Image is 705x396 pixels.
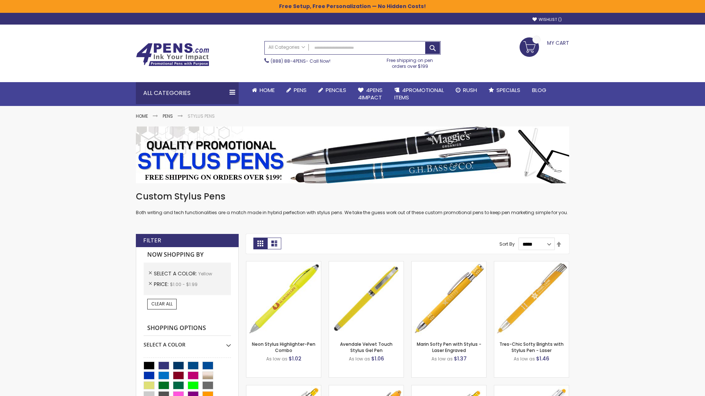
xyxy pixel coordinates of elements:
[431,356,453,362] span: As low as
[151,301,173,307] span: Clear All
[136,82,239,104] div: All Categories
[496,86,520,94] span: Specials
[289,355,301,362] span: $1.02
[163,113,173,119] a: Pens
[417,341,481,353] a: Marin Softy Pen with Stylus - Laser Engraved
[188,113,215,119] strong: Stylus Pens
[246,261,321,336] img: Neon Stylus Highlighter-Pen Combo-Yellow
[371,355,384,362] span: $1.06
[144,247,231,263] strong: Now Shopping by
[494,261,569,267] a: Tres-Chic Softy Brights with Stylus Pen - Laser-Yellow
[483,82,526,98] a: Specials
[136,43,209,66] img: 4Pens Custom Pens and Promotional Products
[394,86,444,101] span: 4PROMOTIONAL ITEMS
[312,82,352,98] a: Pencils
[253,238,267,249] strong: Grid
[265,41,309,54] a: All Categories
[329,385,404,391] a: Ellipse Softy Brights with Stylus Pen - Laser-Yellow
[198,271,212,277] span: Yellow
[246,82,281,98] a: Home
[499,341,564,353] a: Tres-Chic Softy Brights with Stylus Pen - Laser
[463,86,477,94] span: Rush
[154,270,198,277] span: Select A Color
[143,236,161,245] strong: Filter
[252,341,315,353] a: Neon Stylus Highlighter-Pen Combo
[294,86,307,94] span: Pens
[536,355,549,362] span: $1.46
[499,241,515,247] label: Sort By
[412,261,486,336] img: Marin Softy Pen with Stylus - Laser Engraved-Yellow
[412,261,486,267] a: Marin Softy Pen with Stylus - Laser Engraved-Yellow
[281,82,312,98] a: Pens
[246,385,321,391] a: Phoenix Softy Brights with Stylus Pen - Laser-Yellow
[136,126,569,183] img: Stylus Pens
[412,385,486,391] a: Phoenix Softy Brights Gel with Stylus Pen - Laser-Yellow
[494,261,569,336] img: Tres-Chic Softy Brights with Stylus Pen - Laser-Yellow
[154,280,170,288] span: Price
[136,191,569,202] h1: Custom Stylus Pens
[266,356,288,362] span: As low as
[268,44,305,50] span: All Categories
[136,113,148,119] a: Home
[147,299,177,309] a: Clear All
[329,261,404,267] a: Avendale Velvet Touch Stylus Gel Pen-Yellow
[358,86,383,101] span: 4Pens 4impact
[352,82,388,106] a: 4Pens4impact
[532,86,546,94] span: Blog
[326,86,346,94] span: Pencils
[454,355,467,362] span: $1.37
[340,341,393,353] a: Avendale Velvet Touch Stylus Gel Pen
[144,320,231,336] strong: Shopping Options
[271,58,330,64] span: - Call Now!
[379,55,441,69] div: Free shipping on pen orders over $199
[246,261,321,267] a: Neon Stylus Highlighter-Pen Combo-Yellow
[349,356,370,362] span: As low as
[271,58,306,64] a: (888) 88-4PENS
[532,17,562,22] a: Wishlist
[144,336,231,348] div: Select A Color
[494,385,569,391] a: Tres-Chic Softy with Stylus Top Pen - ColorJet-Yellow
[260,86,275,94] span: Home
[136,191,569,216] div: Both writing and tech functionalities are a match made in hybrid perfection with stylus pens. We ...
[329,261,404,336] img: Avendale Velvet Touch Stylus Gel Pen-Yellow
[170,281,198,287] span: $1.00 - $1.99
[526,82,552,98] a: Blog
[514,356,535,362] span: As low as
[388,82,450,106] a: 4PROMOTIONALITEMS
[450,82,483,98] a: Rush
